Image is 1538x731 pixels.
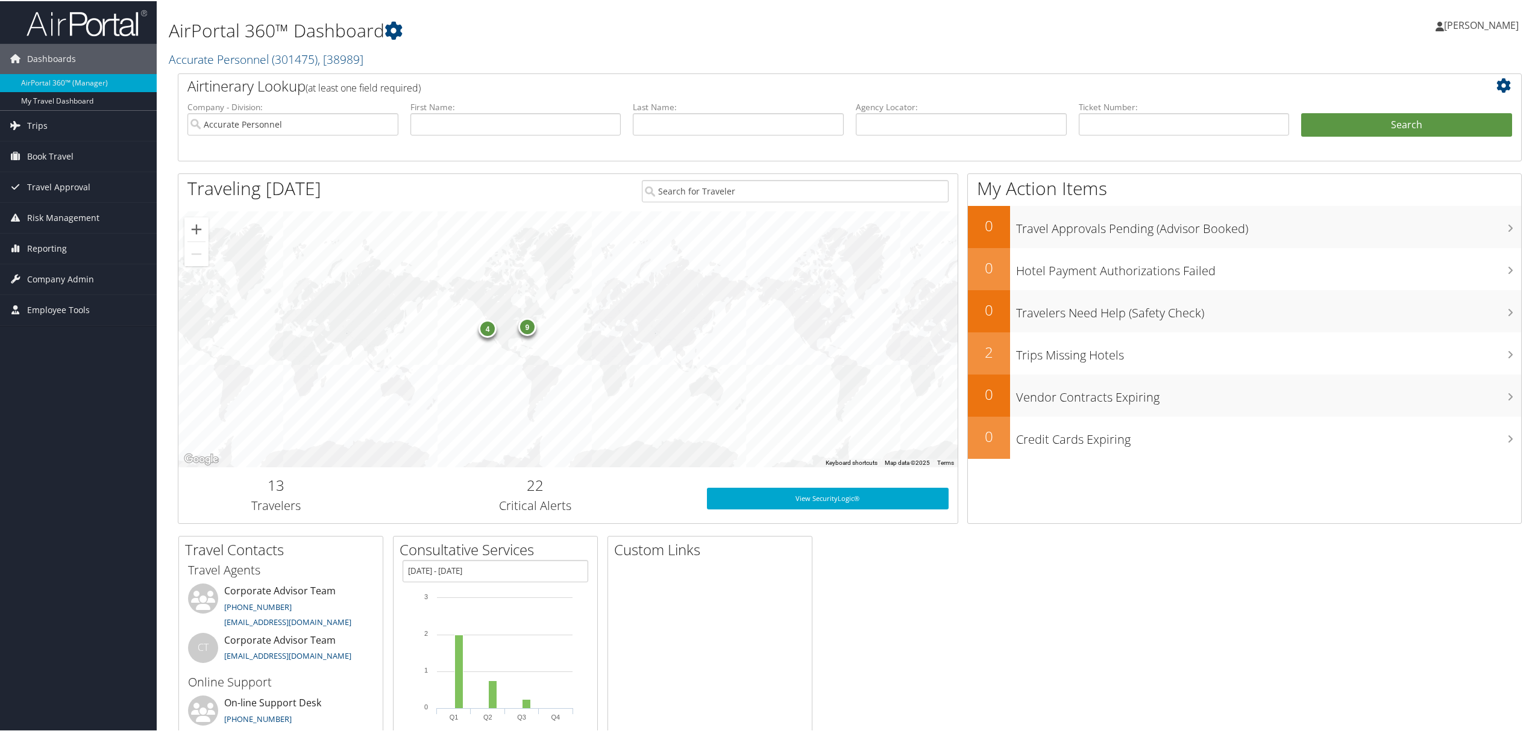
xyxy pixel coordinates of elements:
[187,75,1400,95] h2: Airtinerary Lookup
[382,474,689,494] h2: 22
[187,100,398,112] label: Company - Division:
[181,450,221,466] img: Google
[224,649,351,660] a: [EMAIL_ADDRESS][DOMAIN_NAME]
[517,712,526,720] text: Q3
[424,592,428,599] tspan: 3
[188,673,374,689] h3: Online Support
[968,205,1521,247] a: 0Travel Approvals Pending (Advisor Booked)
[1301,112,1512,136] button: Search
[182,582,380,632] li: Corporate Advisor Team
[483,712,492,720] text: Q2
[642,179,949,201] input: Search for Traveler
[1016,213,1521,236] h3: Travel Approvals Pending (Advisor Booked)
[27,171,90,201] span: Travel Approval
[27,8,147,36] img: airportal-logo.png
[968,341,1010,361] h2: 2
[1016,255,1521,278] h3: Hotel Payment Authorizations Failed
[424,629,428,636] tspan: 2
[169,50,363,66] a: Accurate Personnel
[424,702,428,709] tspan: 0
[27,232,67,263] span: Reporting
[224,615,351,626] a: [EMAIL_ADDRESS][DOMAIN_NAME]
[518,316,536,334] div: 9
[968,247,1521,289] a: 0Hotel Payment Authorizations Failed
[1016,297,1521,320] h3: Travelers Need Help (Safety Check)
[968,214,1010,235] h2: 0
[27,140,74,170] span: Book Travel
[424,665,428,673] tspan: 1
[184,216,209,240] button: Zoom in
[272,50,318,66] span: ( 301475 )
[968,299,1010,319] h2: 0
[185,538,383,559] h2: Travel Contacts
[27,263,94,293] span: Company Admin
[224,600,292,611] a: [PHONE_NUMBER]
[968,175,1521,200] h1: My Action Items
[27,294,90,324] span: Employee Tools
[400,538,597,559] h2: Consultative Services
[968,289,1521,331] a: 0Travelers Need Help (Safety Check)
[187,175,321,200] h1: Traveling [DATE]
[1016,424,1521,447] h3: Credit Cards Expiring
[27,202,99,232] span: Risk Management
[318,50,363,66] span: , [ 38989 ]
[1079,100,1290,112] label: Ticket Number:
[968,373,1521,415] a: 0Vendor Contracts Expiring
[1016,382,1521,405] h3: Vendor Contracts Expiring
[306,80,421,93] span: (at least one field required)
[707,487,949,508] a: View SecurityLogic®
[614,538,812,559] h2: Custom Links
[551,712,560,720] text: Q4
[450,712,459,720] text: Q1
[27,43,76,73] span: Dashboards
[968,425,1010,446] h2: 0
[1016,340,1521,362] h3: Trips Missing Hotels
[382,496,689,513] h3: Critical Alerts
[633,100,844,112] label: Last Name:
[1436,6,1531,42] a: [PERSON_NAME]
[937,458,954,465] a: Terms (opens in new tab)
[187,474,364,494] h2: 13
[856,100,1067,112] label: Agency Locator:
[968,257,1010,277] h2: 0
[410,100,621,112] label: First Name:
[968,331,1521,373] a: 2Trips Missing Hotels
[968,383,1010,403] h2: 0
[224,712,292,723] a: [PHONE_NUMBER]
[182,632,380,671] li: Corporate Advisor Team
[188,632,218,662] div: CT
[188,561,374,577] h3: Travel Agents
[826,458,877,466] button: Keyboard shortcuts
[885,458,930,465] span: Map data ©2025
[27,110,48,140] span: Trips
[479,319,497,337] div: 4
[181,450,221,466] a: Open this area in Google Maps (opens a new window)
[187,496,364,513] h3: Travelers
[169,17,1077,42] h1: AirPortal 360™ Dashboard
[1444,17,1519,31] span: [PERSON_NAME]
[184,241,209,265] button: Zoom out
[968,415,1521,458] a: 0Credit Cards Expiring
